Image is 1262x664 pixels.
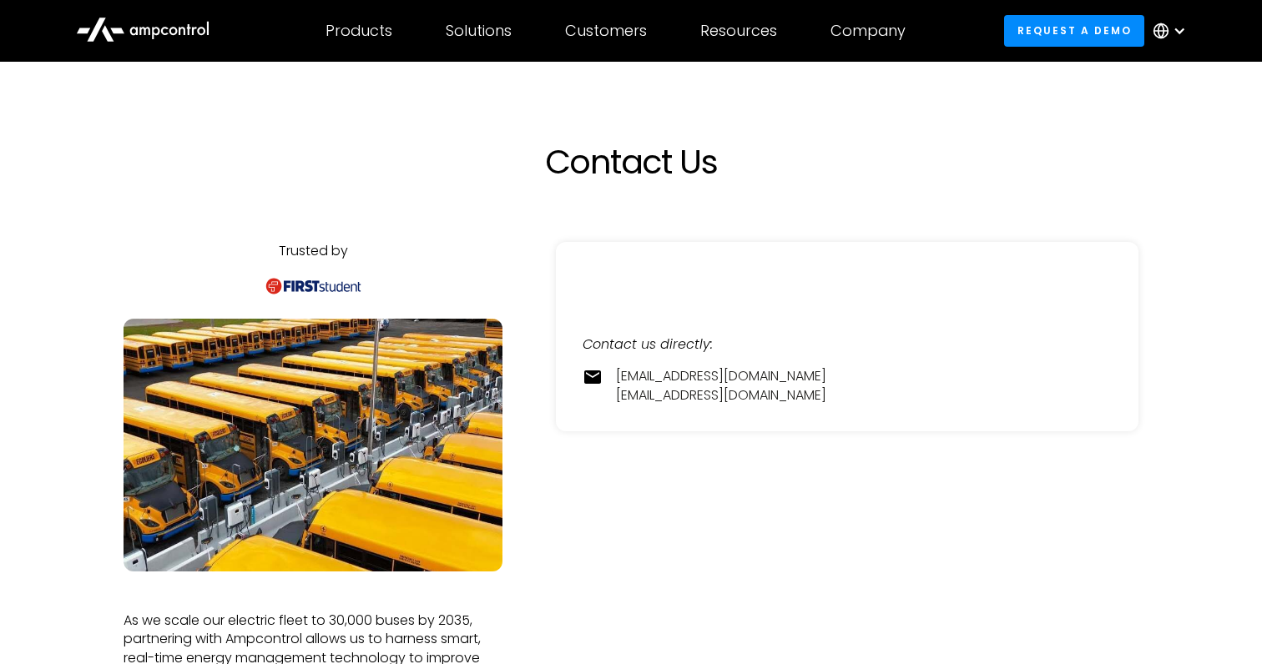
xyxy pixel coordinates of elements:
[565,22,647,40] div: Customers
[1004,15,1144,46] a: Request a demo
[264,142,998,182] h1: Contact Us
[700,22,777,40] div: Resources
[830,22,906,40] div: Company
[446,22,512,40] div: Solutions
[616,386,826,405] a: [EMAIL_ADDRESS][DOMAIN_NAME]
[326,22,392,40] div: Products
[616,367,826,385] a: [EMAIL_ADDRESS][DOMAIN_NAME]
[583,335,1112,354] div: Contact us directly:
